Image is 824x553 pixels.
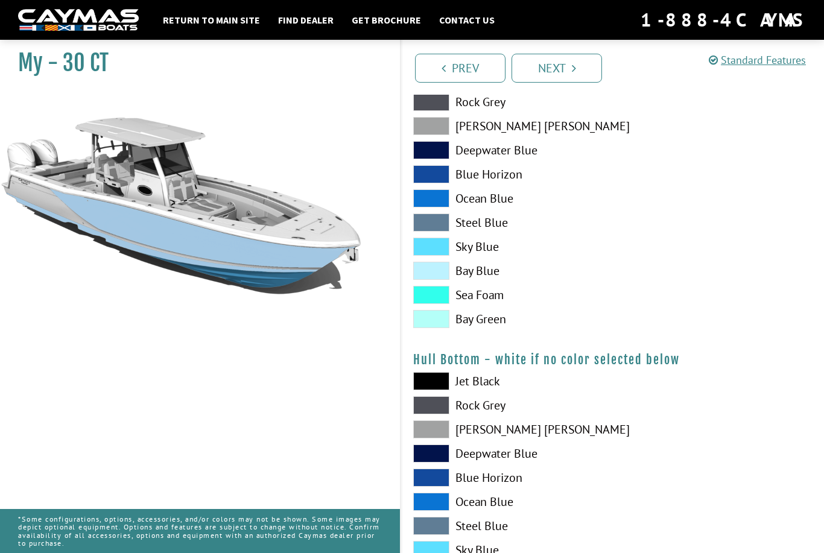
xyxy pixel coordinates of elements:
div: 1-888-4CAYMAS [641,7,806,33]
label: Blue Horizon [413,469,601,487]
label: Steel Blue [413,213,601,232]
label: Ocean Blue [413,189,601,207]
a: Standard Features [709,53,806,67]
label: Steel Blue [413,517,601,535]
label: Bay Blue [413,262,601,280]
label: [PERSON_NAME] [PERSON_NAME] [413,117,601,135]
h4: Hull Bottom - white if no color selected below [413,352,812,367]
ul: Pagination [412,52,824,83]
a: Get Brochure [346,12,427,28]
label: Bay Green [413,310,601,328]
label: Sea Foam [413,286,601,304]
label: [PERSON_NAME] [PERSON_NAME] [413,420,601,438]
label: Jet Black [413,372,601,390]
h1: My - 30 CT [18,49,370,77]
a: Contact Us [433,12,501,28]
a: Prev [415,54,505,83]
label: Deepwater Blue [413,444,601,463]
label: Sky Blue [413,238,601,256]
img: white-logo-c9c8dbefe5ff5ceceb0f0178aa75bf4bb51f6bca0971e226c86eb53dfe498488.png [18,9,139,31]
a: Find Dealer [272,12,340,28]
a: Next [512,54,602,83]
label: Deepwater Blue [413,141,601,159]
label: Blue Horizon [413,165,601,183]
label: Rock Grey [413,396,601,414]
p: *Some configurations, options, accessories, and/or colors may not be shown. Some images may depic... [18,509,382,553]
label: Ocean Blue [413,493,601,511]
a: Return to main site [157,12,266,28]
label: Rock Grey [413,93,601,111]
